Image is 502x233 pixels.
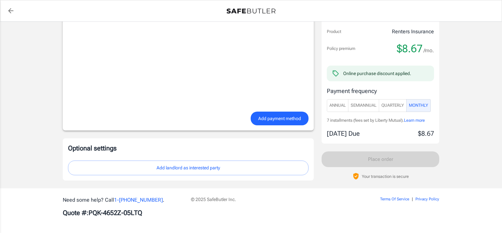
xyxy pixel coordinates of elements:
button: Add landlord as interested party [68,161,309,175]
button: Add payment method [251,112,309,126]
b: Quote #: PQK-4652Z-05LTQ [63,209,142,217]
span: $8.67 [397,42,423,55]
span: | [412,197,413,201]
span: /mo. [424,46,434,55]
p: [DATE] Due [327,129,360,138]
button: Quarterly [379,99,407,112]
span: Annual [329,102,346,109]
p: Renters Insurance [392,28,434,36]
p: Need some help? Call . [63,196,183,204]
span: 7 installments (fees set by Liberty Mutual). [327,118,404,123]
img: Back to quotes [226,8,276,14]
p: $8.67 [418,129,434,138]
span: Add payment method [258,115,301,123]
a: back to quotes [4,4,17,17]
p: Policy premium [327,45,355,52]
button: Annual [327,99,348,112]
a: Privacy Policy [415,197,439,201]
p: Your transaction is secure [362,173,409,179]
a: 1-[PHONE_NUMBER] [114,197,163,203]
span: Quarterly [381,102,404,109]
p: Optional settings [68,144,309,153]
span: Monthly [409,102,428,109]
p: © 2025 SafeButler Inc. [191,196,343,203]
button: Monthly [406,99,431,112]
div: Online purchase discount applied. [343,70,411,77]
a: Terms Of Service [380,197,409,201]
span: Learn more [404,118,425,123]
p: Product [327,28,341,35]
p: Payment frequency [327,86,434,95]
span: SemiAnnual [351,102,376,109]
button: SemiAnnual [348,99,379,112]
